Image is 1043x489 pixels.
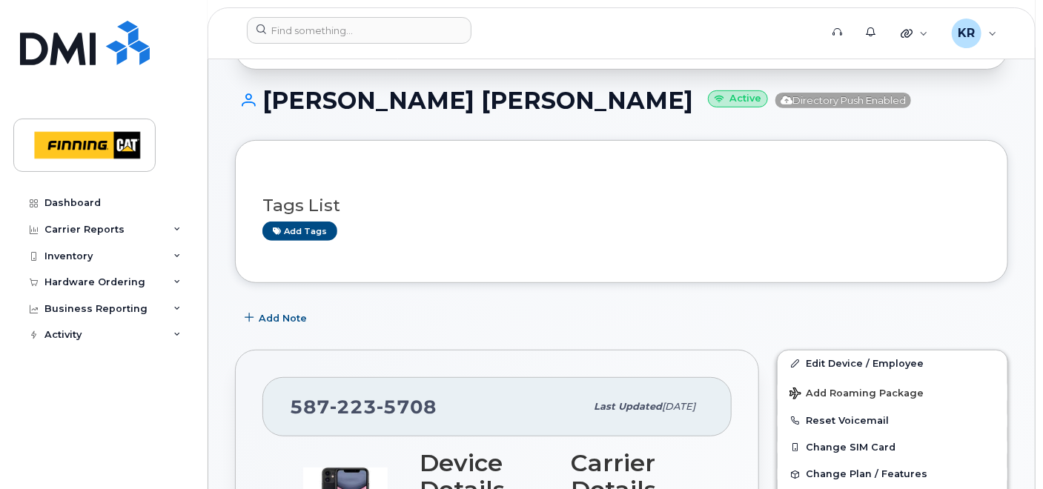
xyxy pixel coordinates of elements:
[377,396,437,418] span: 5708
[789,387,924,402] span: Add Roaming Package
[778,408,1007,434] button: Reset Voicemail
[594,401,662,412] span: Last updated
[890,19,938,48] div: Quicklinks
[979,425,1032,478] iframe: Messenger Launcher
[708,90,768,107] small: Active
[775,93,911,108] span: Directory Push Enabled
[259,311,307,325] span: Add Note
[262,196,981,215] h3: Tags List
[290,396,437,418] span: 587
[958,24,975,42] span: KR
[235,305,319,332] button: Add Note
[806,469,927,480] span: Change Plan / Features
[262,222,337,240] a: Add tags
[330,396,377,418] span: 223
[778,434,1007,461] button: Change SIM Card
[941,19,1007,48] div: Kristie Reil
[235,87,1008,113] h1: [PERSON_NAME] [PERSON_NAME]
[662,401,695,412] span: [DATE]
[778,350,1007,377] a: Edit Device / Employee
[247,17,471,44] input: Find something...
[778,461,1007,488] button: Change Plan / Features
[778,377,1007,408] button: Add Roaming Package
